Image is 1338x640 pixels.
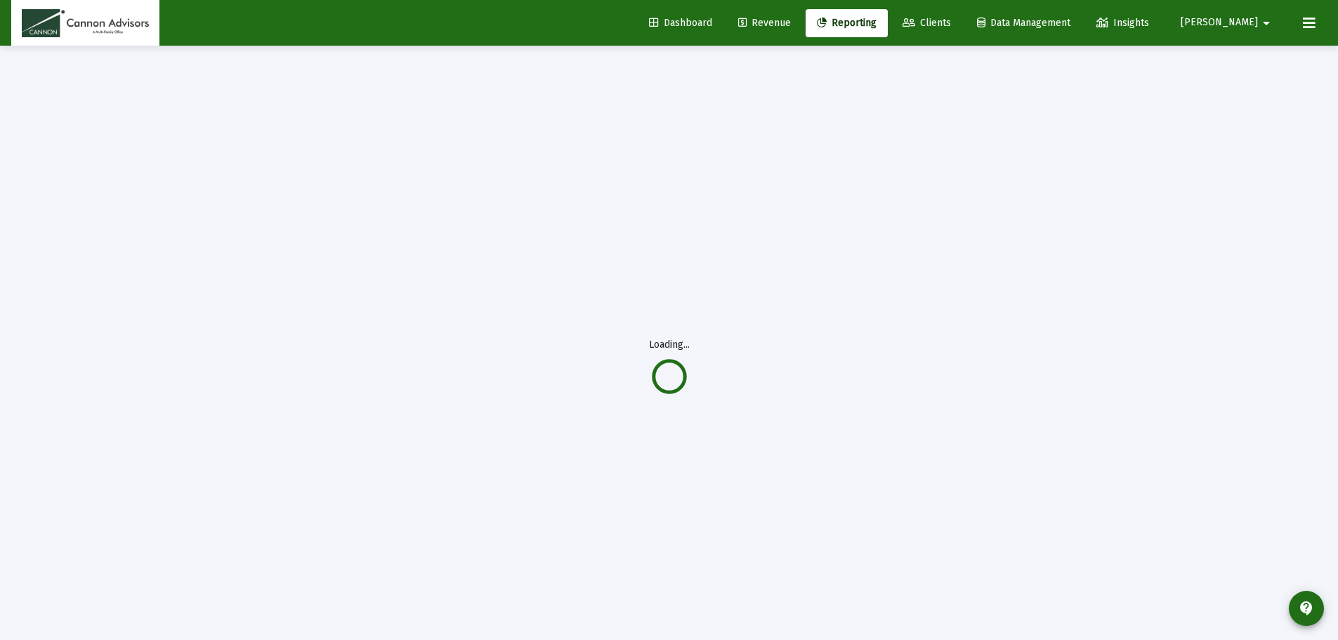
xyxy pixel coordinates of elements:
a: Insights [1085,9,1160,37]
span: Clients [903,17,951,29]
span: Dashboard [649,17,712,29]
span: Data Management [977,17,1070,29]
a: Dashboard [638,9,723,37]
a: Reporting [806,9,888,37]
img: Dashboard [22,9,149,37]
button: [PERSON_NAME] [1164,8,1292,37]
a: Revenue [727,9,802,37]
a: Clients [891,9,962,37]
span: Reporting [817,17,877,29]
mat-icon: arrow_drop_down [1258,9,1275,37]
a: Data Management [966,9,1082,37]
mat-icon: contact_support [1298,600,1315,617]
span: [PERSON_NAME] [1181,17,1258,29]
span: Insights [1096,17,1149,29]
span: Revenue [738,17,791,29]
